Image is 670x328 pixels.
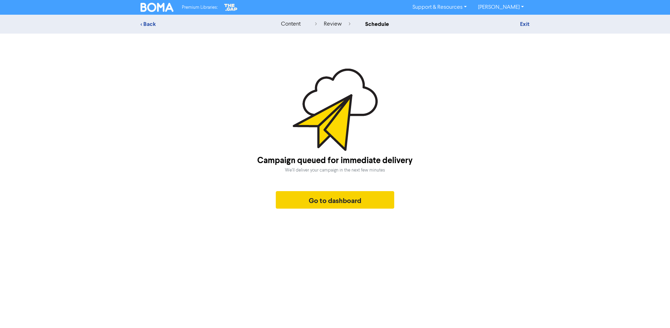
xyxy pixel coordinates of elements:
a: Exit [520,21,529,28]
div: content [281,20,301,28]
span: Premium Libraries: [182,5,218,10]
img: Scheduled [293,69,378,151]
iframe: Chat Widget [580,252,670,328]
a: Support & Resources [407,2,472,13]
div: review [315,20,350,28]
div: We'll deliver your campaign in the next few minutes [285,167,385,174]
img: BOMA Logo [141,3,173,12]
div: Campaign queued for immediate delivery [257,154,413,167]
button: Go to dashboard [276,191,394,209]
div: < Back [141,20,263,28]
div: schedule [365,20,389,28]
a: [PERSON_NAME] [472,2,529,13]
img: The Gap [223,3,239,12]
